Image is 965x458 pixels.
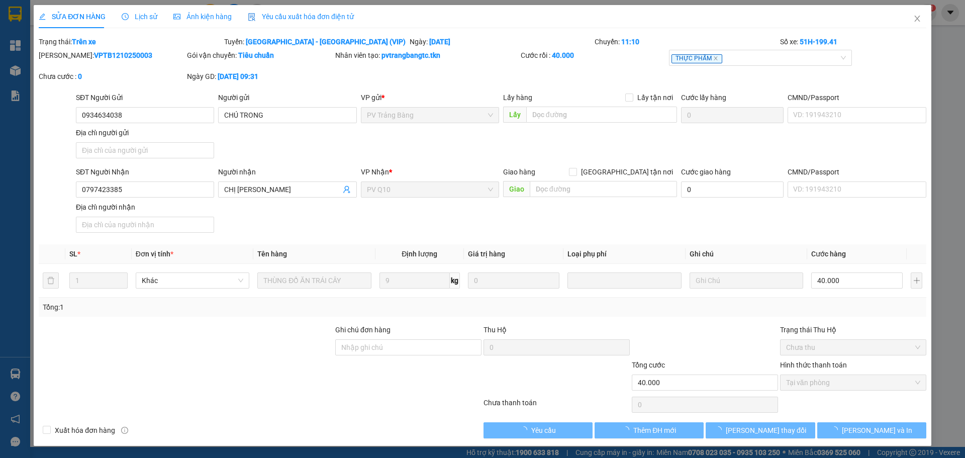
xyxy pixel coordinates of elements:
input: Địa chỉ của người nhận [76,217,214,233]
div: Cước rồi : [521,50,667,61]
b: [DATE] [429,38,450,46]
b: VPTB1210250003 [94,51,152,59]
input: VD: Bàn, Ghế [257,272,371,289]
span: Tên hàng [257,250,287,258]
div: Trạng thái Thu Hộ [780,324,926,335]
div: Ngày: [409,36,594,47]
input: 0 [468,272,559,289]
span: [GEOGRAPHIC_DATA] tận nơi [577,166,677,177]
div: Số xe: [779,36,927,47]
b: [GEOGRAPHIC_DATA] - [GEOGRAPHIC_DATA] (VIP) [246,38,406,46]
span: PV Trảng Bàng [367,108,493,123]
div: Chuyến: [594,36,779,47]
b: pvtrangbangtc.tkn [381,51,440,59]
span: loading [715,426,726,433]
span: SỬA ĐƠN HÀNG [39,13,106,21]
input: Ghi Chú [690,272,803,289]
div: Người nhận [218,166,356,177]
button: Thêm ĐH mới [595,422,704,438]
div: Trạng thái: [38,36,223,47]
button: plus [911,272,922,289]
span: Tại văn phòng [786,375,920,390]
span: Thêm ĐH mới [633,425,676,436]
span: Khác [142,273,243,288]
div: Người gửi [218,92,356,103]
b: 40.000 [552,51,574,59]
button: [PERSON_NAME] và In [817,422,926,438]
div: Nhân viên tạo: [335,50,519,61]
button: Yêu cầu [484,422,593,438]
span: PV Q10 [367,182,493,197]
span: close [913,15,921,23]
span: clock-circle [122,13,129,20]
b: 0 [78,72,82,80]
th: Ghi chú [686,244,807,264]
button: delete [43,272,59,289]
span: edit [39,13,46,20]
img: icon [248,13,256,21]
div: [PERSON_NAME]: [39,50,185,61]
div: CMND/Passport [788,92,926,103]
span: Yêu cầu xuất hóa đơn điện tử [248,13,354,21]
span: Yêu cầu [531,425,556,436]
input: Dọc đường [530,181,677,197]
span: Chưa thu [786,340,920,355]
b: 51H-199.41 [800,38,837,46]
span: loading [831,426,842,433]
button: [PERSON_NAME] thay đổi [706,422,815,438]
div: SĐT Người Nhận [76,166,214,177]
b: [DATE] 09:31 [218,72,258,80]
span: info-circle [121,427,128,434]
span: kg [450,272,460,289]
span: picture [173,13,180,20]
span: Định lượng [402,250,437,258]
label: Cước lấy hàng [681,94,726,102]
b: Trên xe [72,38,96,46]
input: Ghi chú đơn hàng [335,339,481,355]
span: SL [69,250,77,258]
div: Ngày GD: [187,71,333,82]
span: [PERSON_NAME] và In [842,425,912,436]
span: Lấy [503,107,526,123]
span: Xuất hóa đơn hàng [51,425,119,436]
span: Thu Hộ [484,326,507,334]
span: Lấy hàng [503,94,532,102]
span: [PERSON_NAME] thay đổi [726,425,806,436]
input: Dọc đường [526,107,677,123]
span: user-add [343,186,351,194]
div: SĐT Người Gửi [76,92,214,103]
b: 11:10 [621,38,639,46]
span: Giá trị hàng [468,250,505,258]
span: Lịch sử [122,13,157,21]
div: Địa chỉ người gửi [76,127,214,138]
div: Tổng: 1 [43,302,372,313]
span: Lấy tận nơi [633,92,677,103]
span: Cước hàng [811,250,846,258]
div: CMND/Passport [788,166,926,177]
input: Địa chỉ của người gửi [76,142,214,158]
b: Tiêu chuẩn [238,51,274,59]
label: Hình thức thanh toán [780,361,847,369]
div: Chưa thanh toán [482,397,631,415]
div: Chưa cước : [39,71,185,82]
input: Cước giao hàng [681,181,784,198]
span: THỰC PHẨM [671,54,722,63]
span: Giao [503,181,530,197]
div: Địa chỉ người nhận [76,202,214,213]
th: Loại phụ phí [563,244,685,264]
span: loading [622,426,633,433]
label: Ghi chú đơn hàng [335,326,391,334]
span: loading [520,426,531,433]
label: Cước giao hàng [681,168,731,176]
button: Close [903,5,931,33]
span: Tổng cước [632,361,665,369]
div: Gói vận chuyển: [187,50,333,61]
input: Cước lấy hàng [681,107,784,123]
div: Tuyến: [223,36,409,47]
span: Ảnh kiện hàng [173,13,232,21]
span: Giao hàng [503,168,535,176]
span: close [713,56,718,61]
span: Đơn vị tính [136,250,173,258]
span: VP Nhận [361,168,389,176]
div: VP gửi [361,92,499,103]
